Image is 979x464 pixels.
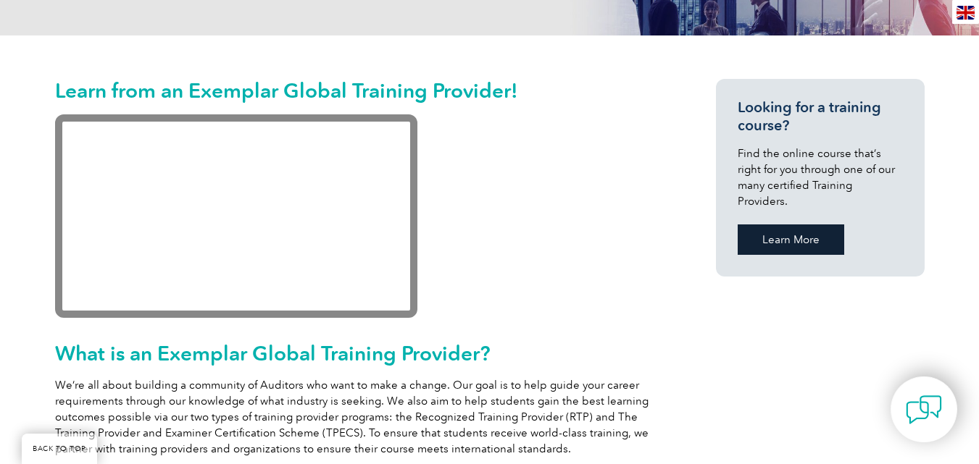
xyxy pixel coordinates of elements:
img: contact-chat.png [906,392,942,428]
iframe: Recognized Training Provider Graduates: World of Opportunities [55,114,417,318]
h2: What is an Exemplar Global Training Provider? [55,342,664,365]
h3: Looking for a training course? [738,98,903,135]
h2: Learn from an Exemplar Global Training Provider! [55,79,664,102]
a: Learn More [738,224,844,255]
p: Find the online course that’s right for you through one of our many certified Training Providers. [738,145,903,209]
img: en [957,6,975,20]
a: BACK TO TOP [22,434,97,464]
p: We’re all about building a community of Auditors who want to make a change. Our goal is to help g... [55,377,664,457]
